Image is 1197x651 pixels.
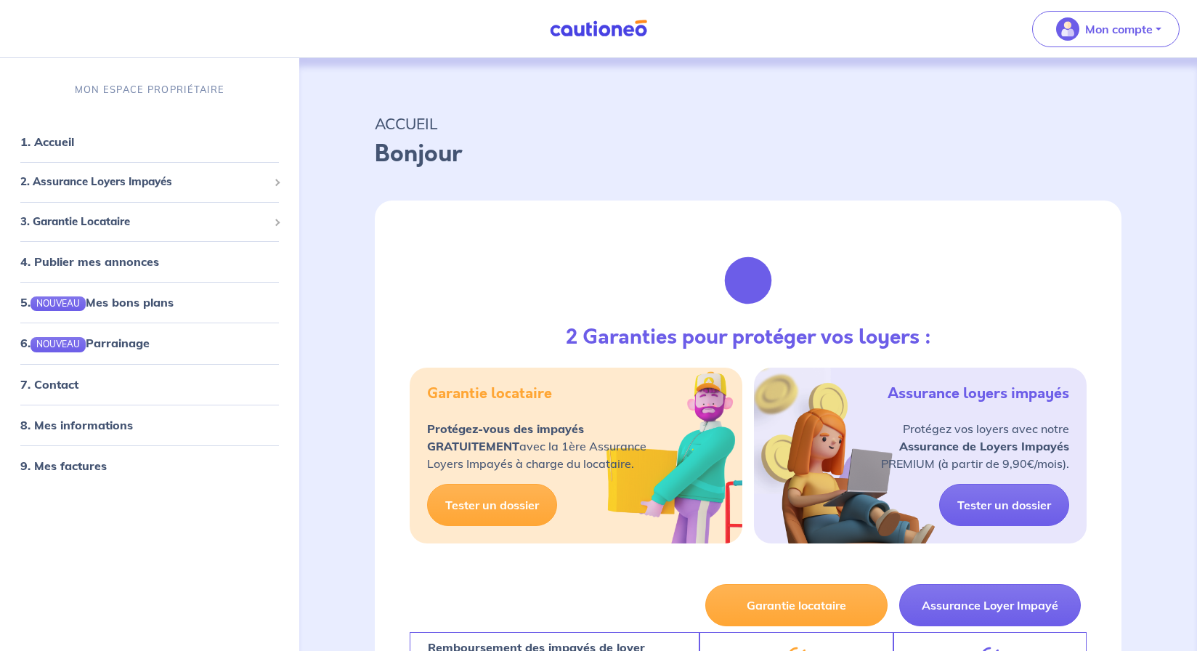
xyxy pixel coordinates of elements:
[709,241,787,320] img: justif-loupe
[6,168,293,196] div: 2. Assurance Loyers Impayés
[375,137,1121,171] p: Bonjour
[20,254,159,269] a: 4. Publier mes annonces
[6,328,293,357] div: 6.NOUVEAUParrainage
[20,417,133,432] a: 8. Mes informations
[375,110,1121,137] p: ACCUEIL
[899,584,1081,626] button: Assurance Loyer Impayé
[705,584,887,626] button: Garantie locataire
[20,134,74,149] a: 1. Accueil
[427,385,552,403] h5: Garantie locataire
[939,484,1069,526] a: Tester un dossier
[1085,20,1153,38] p: Mon compte
[6,288,293,317] div: 5.NOUVEAUMes bons plans
[427,421,584,453] strong: Protégez-vous des impayés GRATUITEMENT
[75,83,224,97] p: MON ESPACE PROPRIÉTAIRE
[6,450,293,480] div: 9. Mes factures
[1056,17,1079,41] img: illu_account_valid_menu.svg
[427,420,646,472] p: avec la 1ère Assurance Loyers Impayés à charge du locataire.
[888,385,1069,403] h5: Assurance loyers impayés
[544,20,653,38] img: Cautioneo
[20,213,268,230] span: 3. Garantie Locataire
[6,127,293,156] div: 1. Accueil
[6,410,293,439] div: 8. Mes informations
[427,484,557,526] a: Tester un dossier
[20,174,268,190] span: 2. Assurance Loyers Impayés
[20,376,78,391] a: 7. Contact
[6,369,293,398] div: 7. Contact
[6,247,293,276] div: 4. Publier mes annonces
[1032,11,1180,47] button: illu_account_valid_menu.svgMon compte
[566,325,931,350] h3: 2 Garanties pour protéger vos loyers :
[20,336,150,350] a: 6.NOUVEAUParrainage
[20,295,174,310] a: 5.NOUVEAUMes bons plans
[20,458,107,472] a: 9. Mes factures
[899,439,1069,453] strong: Assurance de Loyers Impayés
[881,420,1069,472] p: Protégez vos loyers avec notre PREMIUM (à partir de 9,90€/mois).
[6,207,293,235] div: 3. Garantie Locataire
